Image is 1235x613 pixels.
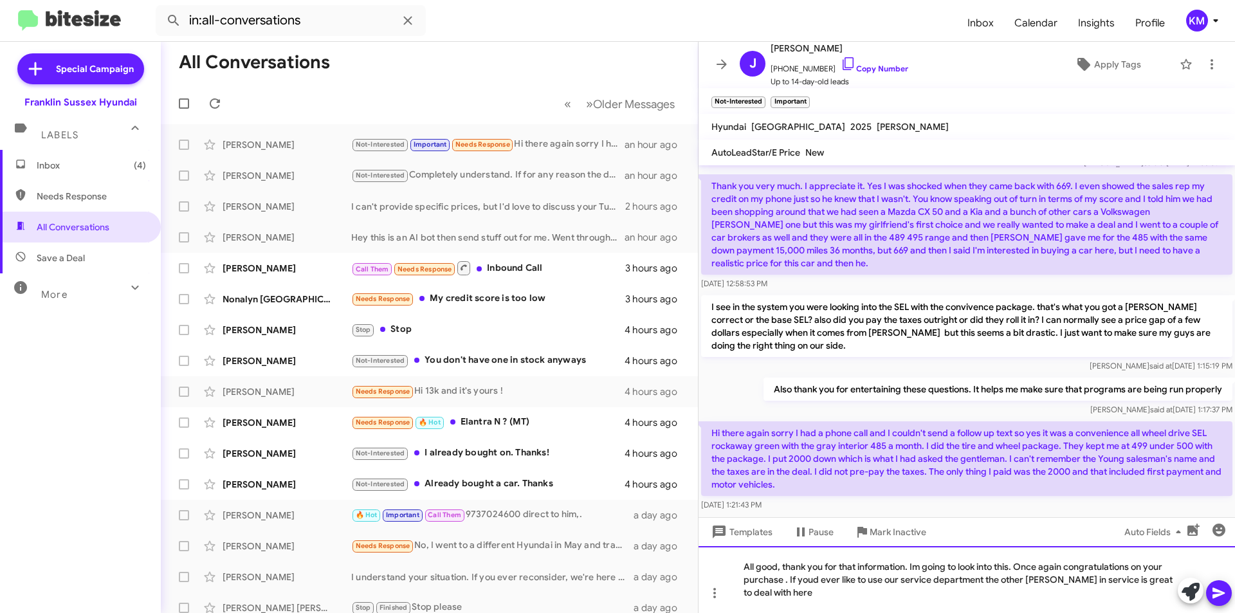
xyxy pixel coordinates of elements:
[625,138,688,151] div: an hour ago
[634,509,688,522] div: a day ago
[1114,520,1196,544] button: Auto Fields
[625,262,688,275] div: 3 hours ago
[24,96,137,109] div: Franklin Sussex Hyundai
[223,540,351,553] div: [PERSON_NAME]
[351,415,625,430] div: Elantra N ? (MT)
[625,200,688,213] div: 2 hours ago
[156,5,426,36] input: Search
[749,53,756,74] span: J
[351,231,625,244] div: Hey this is an AI bot then send stuff out for me. Went through our whole inventory we got nothing...
[356,265,389,273] span: Call Them
[1124,520,1186,544] span: Auto Fields
[356,603,371,612] span: Stop
[625,169,688,182] div: an hour ago
[351,571,634,583] div: I understand your situation. If you ever reconsider, we're here to help. We can provide a complim...
[356,356,405,365] span: Not-Interested
[351,168,625,183] div: Completely understand. If for any reason the dealers near you are not playing fair please give us...
[699,520,783,544] button: Templates
[223,231,351,244] div: [PERSON_NAME]
[1068,5,1125,42] a: Insights
[223,571,351,583] div: [PERSON_NAME]
[351,353,625,368] div: You don't have one in stock anyways
[179,52,330,73] h1: All Conversations
[625,385,688,398] div: 4 hours ago
[711,96,765,108] small: Not-Interested
[356,325,371,334] span: Stop
[709,520,773,544] span: Templates
[41,289,68,300] span: More
[223,509,351,522] div: [PERSON_NAME]
[877,121,949,133] span: [PERSON_NAME]
[356,295,410,303] span: Needs Response
[1150,405,1173,414] span: said at
[37,252,85,264] span: Save a Deal
[414,140,447,149] span: Important
[351,260,625,276] div: Inbound Call
[17,53,144,84] a: Special Campaign
[1004,5,1068,42] a: Calendar
[223,262,351,275] div: [PERSON_NAME]
[751,121,845,133] span: [GEOGRAPHIC_DATA]
[419,418,441,426] span: 🔥 Hot
[771,96,809,108] small: Important
[844,520,937,544] button: Mark Inactive
[351,508,634,522] div: 9737024600 direct to him,.
[701,174,1232,275] p: Thank you very much. I appreciate it. Yes I was shocked when they came back with 669. I even show...
[783,520,844,544] button: Pause
[556,91,579,117] button: Previous
[1125,5,1175,42] a: Profile
[223,200,351,213] div: [PERSON_NAME]
[351,322,625,337] div: Stop
[711,121,746,133] span: Hyundai
[351,137,625,152] div: Hi there again sorry I had a phone call and I couldn't send a follow up text so yes it was a conv...
[356,449,405,457] span: Not-Interested
[351,384,625,399] div: Hi 13k and it's yours !
[356,511,378,519] span: 🔥 Hot
[625,231,688,244] div: an hour ago
[223,169,351,182] div: [PERSON_NAME]
[1094,53,1141,76] span: Apply Tags
[1186,10,1208,32] div: KM
[1149,361,1172,371] span: said at
[1090,361,1232,371] span: [PERSON_NAME] [DATE] 1:15:19 PM
[223,416,351,429] div: [PERSON_NAME]
[455,140,510,149] span: Needs Response
[223,354,351,367] div: [PERSON_NAME]
[356,387,410,396] span: Needs Response
[701,279,767,288] span: [DATE] 12:58:53 PM
[593,97,675,111] span: Older Messages
[351,538,634,553] div: No, I went to a different Hyundai in May and traded in for a new.
[809,520,834,544] span: Pause
[37,159,146,172] span: Inbox
[870,520,926,544] span: Mark Inactive
[223,478,351,491] div: [PERSON_NAME]
[356,418,410,426] span: Needs Response
[351,477,625,491] div: Already bought a car. Thanks
[771,41,908,56] span: [PERSON_NAME]
[957,5,1004,42] a: Inbox
[841,64,908,73] a: Copy Number
[351,446,625,461] div: I already bought on. Thanks!
[699,546,1235,613] div: All good, thank you for that information. Im going to look into this. Once again congratulations ...
[625,447,688,460] div: 4 hours ago
[41,129,78,141] span: Labels
[223,324,351,336] div: [PERSON_NAME]
[634,540,688,553] div: a day ago
[625,478,688,491] div: 4 hours ago
[578,91,682,117] button: Next
[37,190,146,203] span: Needs Response
[771,75,908,88] span: Up to 14-day-old leads
[634,571,688,583] div: a day ago
[380,603,408,612] span: Finished
[351,291,625,306] div: My credit score is too low
[625,416,688,429] div: 4 hours ago
[701,500,762,509] span: [DATE] 1:21:43 PM
[223,447,351,460] div: [PERSON_NAME]
[1090,405,1232,414] span: [PERSON_NAME] [DATE] 1:17:37 PM
[1041,53,1173,76] button: Apply Tags
[557,91,682,117] nav: Page navigation example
